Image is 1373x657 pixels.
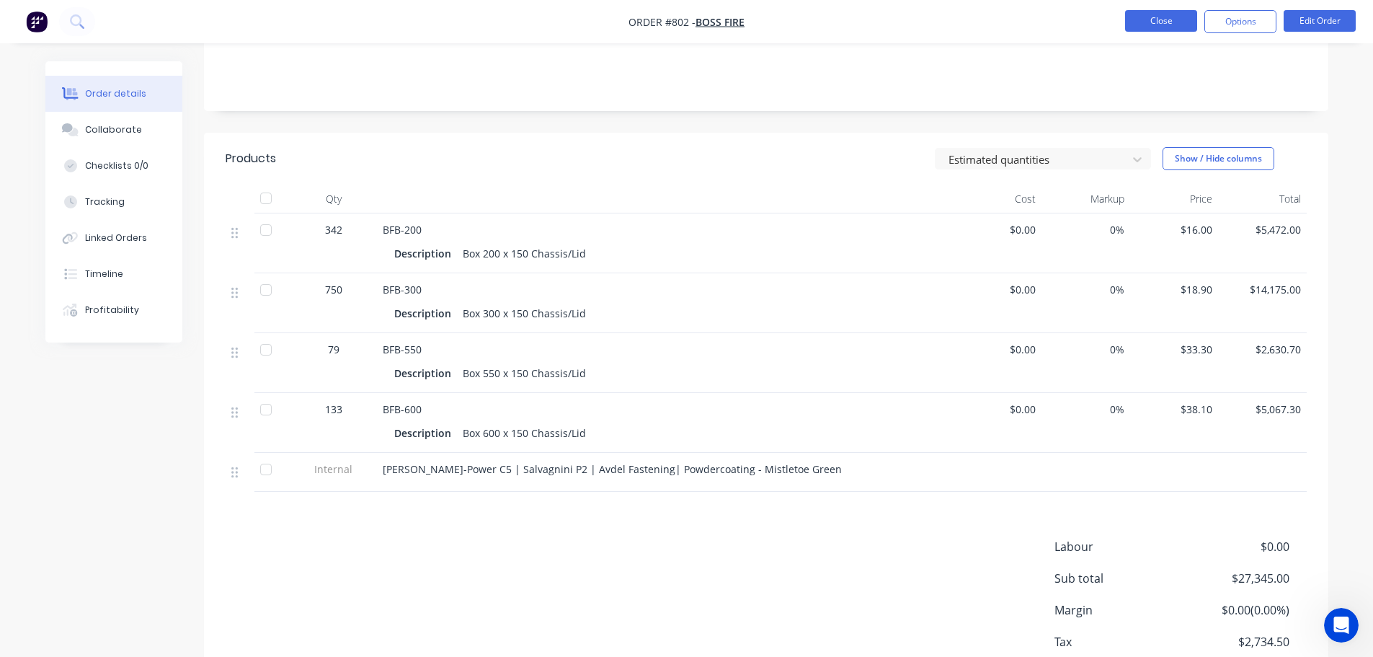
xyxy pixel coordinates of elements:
[383,343,422,356] span: BFB-550
[1182,601,1289,619] span: $0.00 ( 0.00 %)
[45,184,182,220] button: Tracking
[696,15,745,29] a: Boss Fire
[1125,10,1197,32] button: Close
[328,342,339,357] span: 79
[1163,147,1274,170] button: Show / Hide columns
[85,195,125,208] div: Tracking
[45,112,182,148] button: Collaborate
[45,256,182,292] button: Timeline
[1054,633,1183,651] span: Tax
[1047,282,1124,297] span: 0%
[85,159,148,172] div: Checklists 0/0
[1324,608,1359,643] iframe: Intercom live chat
[1224,222,1301,237] span: $5,472.00
[383,223,422,237] span: BFB-200
[457,363,592,384] div: Box 550 x 150 Chassis/Lid
[290,185,377,213] div: Qty
[1204,10,1276,33] button: Options
[26,11,48,32] img: Factory
[1224,402,1301,417] span: $5,067.30
[296,462,371,477] span: Internal
[959,282,1036,297] span: $0.00
[85,87,146,100] div: Order details
[954,185,1042,213] div: Cost
[1224,342,1301,357] span: $2,630.70
[1284,10,1356,32] button: Edit Order
[1047,222,1124,237] span: 0%
[959,222,1036,237] span: $0.00
[959,402,1036,417] span: $0.00
[394,423,457,444] div: Description
[85,268,123,281] div: Timeline
[394,243,457,264] div: Description
[1182,538,1289,555] span: $0.00
[383,462,842,476] span: [PERSON_NAME]-Power C5 | Salvagnini P2 | Avdel Fastening| Powdercoating - Mistletoe Green
[457,243,592,264] div: Box 200 x 150 Chassis/Lid
[1136,222,1213,237] span: $16.00
[1130,185,1219,213] div: Price
[1054,601,1183,619] span: Margin
[325,402,342,417] span: 133
[383,283,422,296] span: BFB-300
[45,292,182,328] button: Profitability
[1218,185,1307,213] div: Total
[1047,342,1124,357] span: 0%
[457,303,592,324] div: Box 300 x 150 Chassis/Lid
[394,303,457,324] div: Description
[1054,538,1183,555] span: Labour
[383,402,422,416] span: BFB-600
[85,232,147,244] div: Linked Orders
[1182,633,1289,651] span: $2,734.50
[45,76,182,112] button: Order details
[1182,570,1289,587] span: $27,345.00
[325,282,342,297] span: 750
[1041,185,1130,213] div: Markup
[45,148,182,184] button: Checklists 0/0
[325,222,342,237] span: 342
[457,423,592,444] div: Box 600 x 150 Chassis/Lid
[1054,570,1183,587] span: Sub total
[1136,282,1213,297] span: $18.90
[1136,402,1213,417] span: $38.10
[226,150,276,167] div: Products
[628,15,696,29] span: Order #802 -
[1224,282,1301,297] span: $14,175.00
[85,304,139,317] div: Profitability
[1047,402,1124,417] span: 0%
[45,220,182,256] button: Linked Orders
[85,123,142,136] div: Collaborate
[394,363,457,384] div: Description
[1136,342,1213,357] span: $33.30
[959,342,1036,357] span: $0.00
